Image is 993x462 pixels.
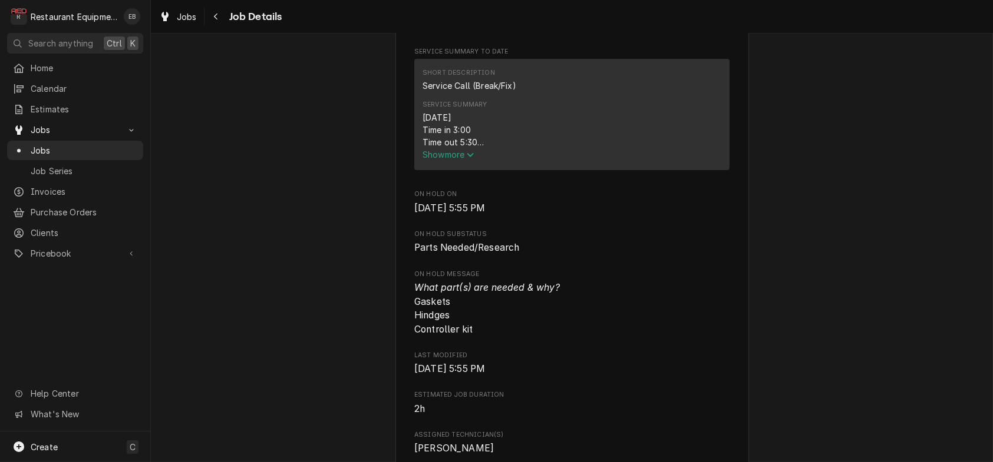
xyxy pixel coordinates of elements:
span: Jobs [31,124,120,136]
a: Jobs [154,7,202,26]
span: Estimated Job Duration [414,402,730,416]
span: On Hold SubStatus [414,241,730,255]
span: Assigned Technician(s) [414,430,730,440]
span: [PERSON_NAME] [414,443,494,454]
span: Search anything [28,37,93,49]
a: Go to Jobs [7,120,143,139]
span: Jobs [177,11,197,23]
span: [DATE] 5:55 PM [414,363,485,374]
span: Ctrl [107,37,122,49]
span: Gaskets Hindges Controller kit [414,282,560,335]
span: On Hold On [414,190,730,199]
a: Invoices [7,182,143,201]
span: Last Modified [414,351,730,360]
div: Emily Bird's Avatar [124,8,140,25]
span: Purchase Orders [31,206,137,218]
div: Assigned Technician(s) [414,430,730,456]
div: Service Call (Break/Fix) [423,79,516,92]
button: Search anythingCtrlK [7,33,143,54]
button: Navigate back [207,7,226,26]
span: Invoices [31,185,137,198]
button: Showmore [423,148,721,161]
a: Home [7,58,143,78]
a: Job Series [7,161,143,181]
span: Help Center [31,387,136,400]
a: Clients [7,223,143,242]
span: On Hold Message [414,270,730,279]
span: Create [31,442,58,452]
span: Show more [423,149,474,159]
span: Home [31,62,137,74]
a: Estimates [7,99,143,119]
a: Calendar [7,79,143,98]
span: Job Series [31,165,137,177]
div: Estimated Job Duration [414,390,730,416]
i: What part(s) are needed & why? [414,282,560,293]
span: C [130,441,136,453]
a: Jobs [7,141,143,160]
div: On Hold On [414,190,730,215]
span: Parts Needed/Research [414,242,519,253]
span: On Hold Message [414,281,730,337]
span: Estimates [31,103,137,115]
span: Service Summary To Date [414,47,730,56]
span: [DATE] 5:55 PM [414,202,485,214]
span: K [130,37,136,49]
a: Go to Help Center [7,384,143,403]
a: Go to What's New [7,404,143,424]
div: R [11,8,27,25]
div: Service Summary [414,59,730,175]
span: Jobs [31,144,137,157]
span: Assigned Technician(s) [414,441,730,456]
div: Service Summary [423,100,487,109]
span: Clients [31,227,137,239]
span: On Hold On [414,201,730,215]
span: Job Details [226,9,282,25]
div: EB [124,8,140,25]
div: Restaurant Equipment Diagnostics [31,11,117,23]
span: On Hold SubStatus [414,230,730,239]
a: Go to Pricebook [7,244,143,263]
span: What's New [31,408,136,420]
span: Pricebook [31,247,120,260]
span: 2h [414,403,425,414]
a: Purchase Orders [7,202,143,222]
div: Short Description [423,68,495,78]
div: On Hold Message [414,270,730,337]
div: [DATE] Time in 3:00 Time out 5:30 204 Delfield Model N/A Serial N/A Upon arrival spoke with manag... [423,111,721,148]
span: Calendar [31,82,137,95]
div: Service Summary To Date [414,47,730,175]
div: Last Modified [414,351,730,376]
span: Estimated Job Duration [414,390,730,400]
span: Last Modified [414,362,730,376]
div: On Hold SubStatus [414,230,730,255]
div: Restaurant Equipment Diagnostics's Avatar [11,8,27,25]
